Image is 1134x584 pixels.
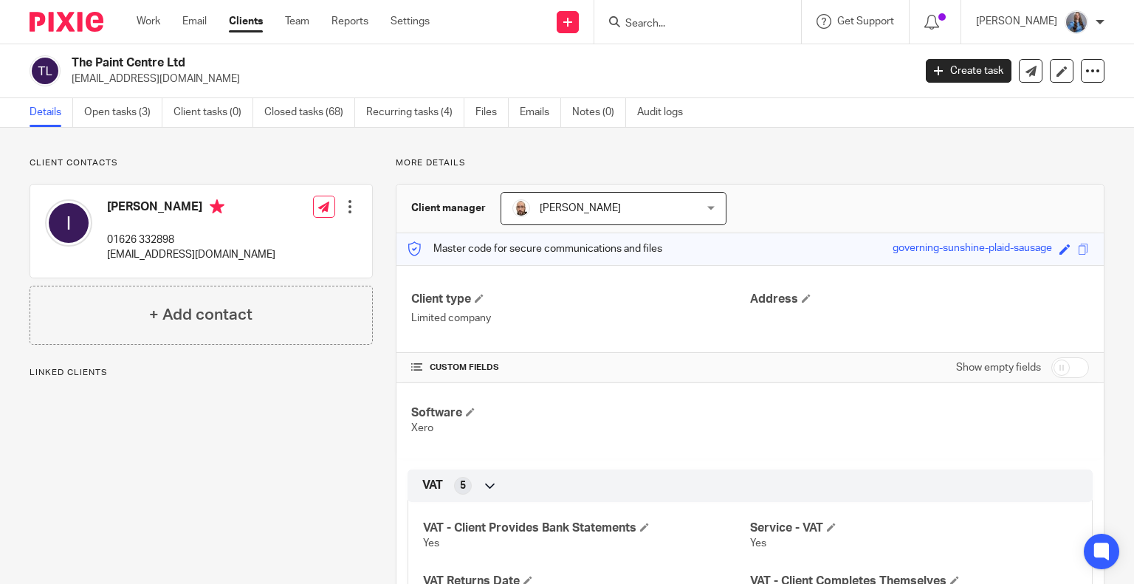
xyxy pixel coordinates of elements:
a: Team [285,14,309,29]
p: [EMAIL_ADDRESS][DOMAIN_NAME] [107,247,275,262]
a: Open tasks (3) [84,98,162,127]
input: Search [624,18,757,31]
a: Email [182,14,207,29]
h4: + Add contact [149,303,252,326]
a: Create task [926,59,1011,83]
span: 5 [460,478,466,493]
h2: The Paint Centre Ltd [72,55,738,71]
span: Yes [423,538,439,549]
h4: Client type [411,292,750,307]
div: governing-sunshine-plaid-sausage [893,241,1052,258]
a: Closed tasks (68) [264,98,355,127]
h4: [PERSON_NAME] [107,199,275,218]
a: Files [475,98,509,127]
a: Settings [391,14,430,29]
img: svg%3E [30,55,61,86]
p: 01626 332898 [107,233,275,247]
i: Primary [210,199,224,214]
a: Emails [520,98,561,127]
img: Daryl.jpg [512,199,530,217]
p: Limited company [411,311,750,326]
span: VAT [422,478,443,493]
p: More details [396,157,1104,169]
span: [PERSON_NAME] [540,203,621,213]
h4: VAT - Client Provides Bank Statements [423,521,750,536]
span: Xero [411,423,433,433]
p: Client contacts [30,157,373,169]
h3: Client manager [411,201,486,216]
img: Pixie [30,12,103,32]
a: Notes (0) [572,98,626,127]
a: Clients [229,14,263,29]
span: Get Support [837,16,894,27]
span: Yes [750,538,766,549]
a: Work [137,14,160,29]
img: Amanda-scaled.jpg [1065,10,1088,34]
h4: Service - VAT [750,521,1077,536]
label: Show empty fields [956,360,1041,375]
h4: CUSTOM FIELDS [411,362,750,374]
p: [EMAIL_ADDRESS][DOMAIN_NAME] [72,72,904,86]
p: [PERSON_NAME] [976,14,1057,29]
p: Linked clients [30,367,373,379]
img: svg%3E [45,199,92,247]
h4: Software [411,405,750,421]
a: Reports [331,14,368,29]
a: Audit logs [637,98,694,127]
a: Client tasks (0) [173,98,253,127]
a: Recurring tasks (4) [366,98,464,127]
h4: Address [750,292,1089,307]
a: Details [30,98,73,127]
p: Master code for secure communications and files [408,241,662,256]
